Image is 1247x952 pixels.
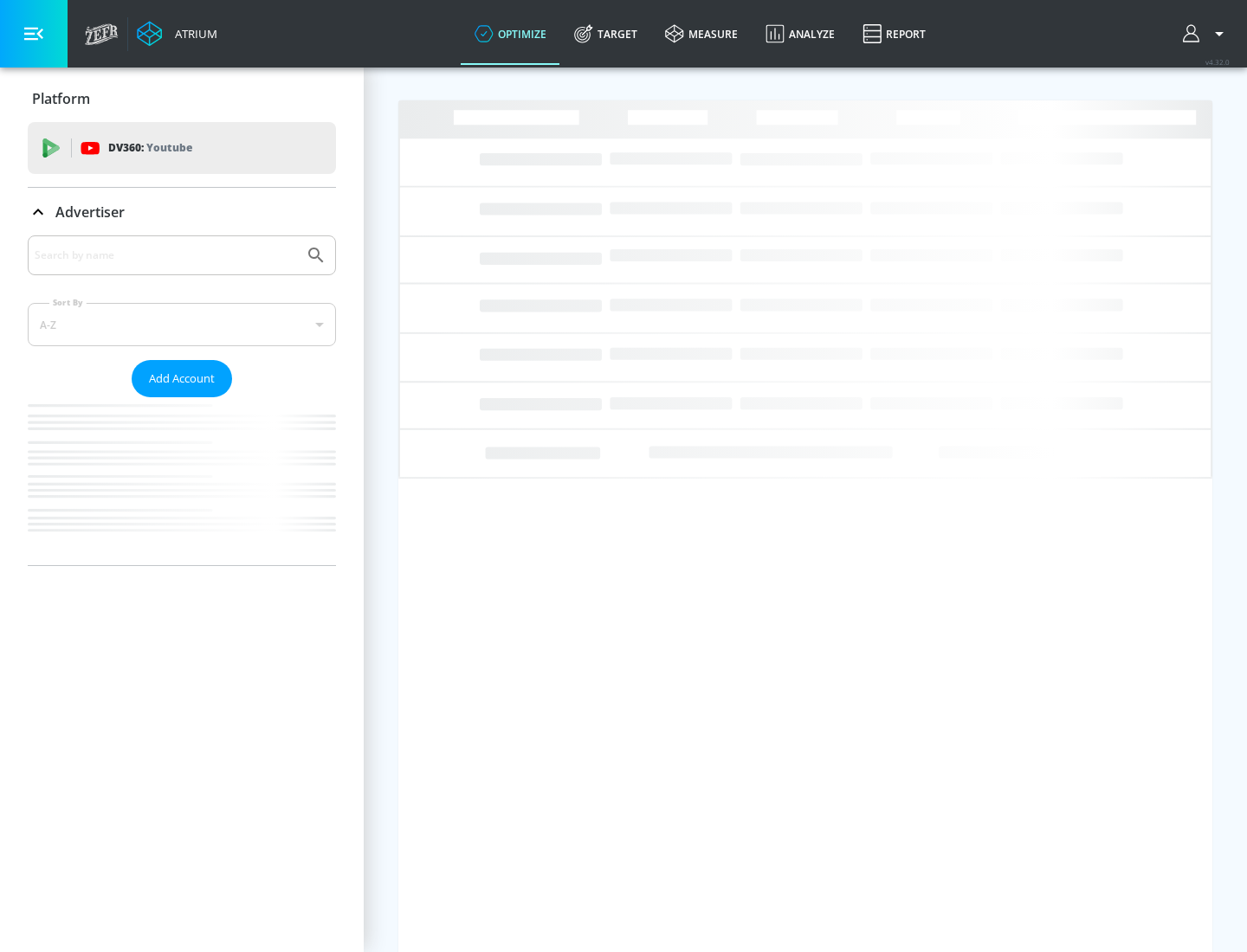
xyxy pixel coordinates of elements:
label: Sort By [49,297,87,308]
a: optimize [461,3,560,65]
a: Atrium [137,21,217,47]
p: Youtube [146,138,192,157]
button: Add Account [132,360,232,397]
div: Advertiser [28,188,336,236]
span: Add Account [149,369,215,389]
p: Advertiser [55,203,125,222]
p: DV360: [108,138,192,158]
input: Search by name [35,244,297,267]
a: Analyze [752,3,849,65]
div: Atrium [168,26,217,42]
span: v 4.32.0 [1205,57,1230,67]
div: DV360: Youtube [28,122,336,174]
a: measure [651,3,752,65]
div: Advertiser [28,235,336,565]
div: Platform [28,74,336,123]
div: A-Z [28,303,336,346]
a: Target [560,3,651,65]
p: Platform [32,89,90,108]
nav: list of Advertiser [28,397,336,565]
a: Report [849,3,940,65]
